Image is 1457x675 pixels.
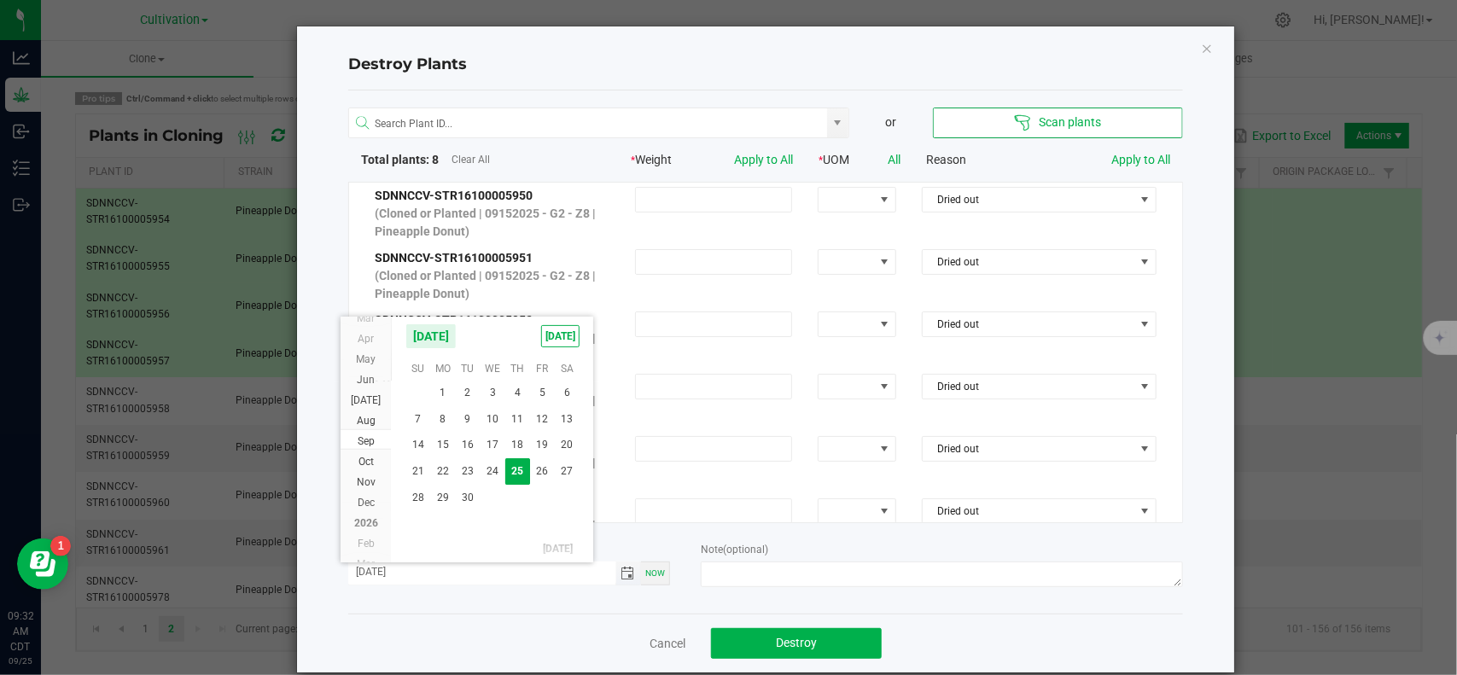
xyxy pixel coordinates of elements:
[481,406,505,433] td: Wednesday, September 10, 2025
[505,406,530,433] span: 11
[933,108,1183,138] button: Scan plants
[405,356,430,381] th: Su
[923,312,1134,336] span: Dried out
[555,356,580,381] th: Sa
[776,636,817,649] span: Destroy
[358,455,374,467] span: Oct
[455,432,480,458] td: Tuesday, September 16, 2025
[555,432,580,458] span: 20
[17,538,68,590] iframe: Resource center
[481,356,505,381] th: We
[849,113,933,131] div: or
[481,562,505,588] td: Wednesday, October 1, 2025
[430,356,455,381] th: Mo
[505,432,530,458] span: 18
[348,562,616,583] input: Date
[481,458,505,485] td: Wednesday, September 24, 2025
[555,406,580,433] td: Saturday, September 13, 2025
[405,432,430,458] td: Sunday, September 14, 2025
[375,313,533,327] span: SDNNCCV-STR16100005952
[505,458,530,485] span: 25
[505,406,530,433] td: Thursday, September 11, 2025
[430,406,455,433] td: Monday, September 8, 2025
[505,458,530,485] td: Thursday, September 25, 2025
[455,356,480,381] th: Tu
[405,485,430,511] span: 28
[430,485,455,511] td: Monday, September 29, 2025
[430,432,455,458] span: 15
[430,458,455,485] span: 22
[354,516,378,528] span: 2026
[555,562,580,588] span: 4
[645,568,665,578] span: Now
[358,496,375,508] span: Dec
[349,108,827,139] input: NO DATA FOUND
[505,380,530,406] span: 4
[405,485,430,511] td: Sunday, September 28, 2025
[923,437,1134,461] span: Dried out
[375,205,609,241] p: (Cloned or Planted | 09152025 - G2 - Z8 | Pineapple Donut)
[481,432,505,458] td: Wednesday, September 17, 2025
[530,458,555,485] td: Friday, September 26, 2025
[530,356,555,381] th: Fr
[430,458,455,485] td: Monday, September 22, 2025
[430,406,455,433] span: 8
[430,380,455,406] td: Monday, September 1, 2025
[481,562,505,588] span: 1
[923,499,1134,523] span: Dried out
[530,406,555,433] span: 12
[555,458,580,485] td: Saturday, September 27, 2025
[430,485,455,511] span: 29
[735,153,794,166] a: Apply to All
[455,432,480,458] span: 16
[1111,153,1170,166] a: Apply to All
[455,458,480,485] td: Tuesday, September 23, 2025
[358,332,375,344] span: Apr
[455,380,480,406] td: Tuesday, September 2, 2025
[505,562,530,588] span: 2
[361,153,439,166] span: Total plants: 8
[530,432,555,458] span: 19
[405,323,457,349] span: [DATE]
[505,380,530,406] td: Thursday, September 4, 2025
[530,432,555,458] td: Friday, September 19, 2025
[923,375,1134,399] span: Dried out
[405,406,430,433] td: Sunday, September 7, 2025
[555,380,580,406] span: 6
[481,458,505,485] span: 24
[375,189,533,202] span: SDNNCCV-STR16100005950
[819,153,850,166] span: UOM
[481,380,505,406] span: 3
[1201,38,1213,58] button: Close
[481,406,505,433] span: 10
[723,544,768,556] span: (optional)
[530,562,555,588] td: Friday, October 3, 2025
[358,434,375,446] span: Sep
[352,393,382,405] span: [DATE]
[455,406,480,433] span: 9
[530,458,555,485] span: 26
[701,542,768,557] label: Note
[455,458,480,485] span: 23
[481,432,505,458] span: 17
[452,153,490,167] a: Clear All
[357,475,376,487] span: Nov
[923,188,1134,212] span: Dried out
[888,153,900,166] a: All
[555,406,580,433] span: 13
[455,380,480,406] span: 2
[357,352,376,364] span: May
[530,380,555,406] td: Friday, September 5, 2025
[631,153,672,166] span: Weight
[555,432,580,458] td: Saturday, September 20, 2025
[455,485,480,511] td: Tuesday, September 30, 2025
[405,536,580,562] th: [DATE]
[50,536,71,556] iframe: Resource center unread badge
[405,432,430,458] span: 14
[455,406,480,433] td: Tuesday, September 9, 2025
[555,380,580,406] td: Saturday, September 6, 2025
[505,356,530,381] th: Th
[375,267,609,303] p: (Cloned or Planted | 09152025 - G2 - Z8 | Pineapple Donut)
[530,406,555,433] td: Friday, September 12, 2025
